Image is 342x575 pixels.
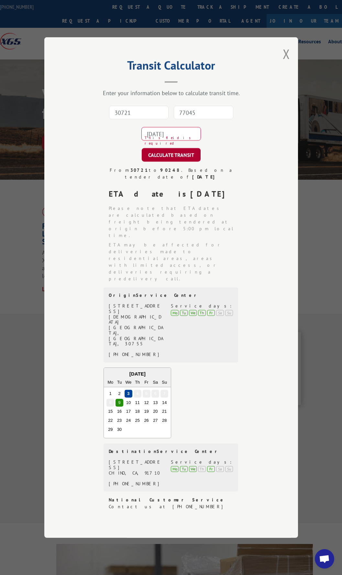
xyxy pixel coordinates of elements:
[216,310,224,316] div: Sa
[116,408,123,415] div: Choose Tuesday, September 16th, 2025
[180,310,188,316] div: Tu
[133,390,141,398] div: Choose Thursday, September 4th, 2025
[192,174,217,180] strong: [DATE]
[133,408,141,415] div: Choose Thursday, September 18th, 2025
[109,481,163,486] div: [PHONE_NUMBER]
[141,127,201,141] input: Tender Date
[171,466,179,472] div: Mo
[116,399,123,406] div: Choose Tuesday, September 9th, 2025
[124,399,132,406] div: Choose Wednesday, September 10th, 2025
[283,45,290,62] button: Close modal
[151,408,159,415] div: Choose Saturday, September 20th, 2025
[109,497,226,503] strong: National Customer Service
[315,549,334,569] a: Open chat
[124,408,132,415] div: Choose Wednesday, September 17th, 2025
[225,310,233,316] div: Su
[207,310,215,316] div: Fr
[133,378,141,386] div: Th
[109,303,163,325] div: [STREET_ADDRESS][DEMOGRAPHIC_DATA]
[142,390,150,398] div: Choose Friday, September 5th, 2025
[106,417,114,424] div: Choose Monday, September 22nd, 2025
[124,417,132,424] div: Choose Wednesday, September 24th, 2025
[106,389,169,434] div: month 2025-09
[174,106,233,119] input: Dest. Zip
[77,89,266,97] div: Enter your information below to calculate transit time.
[77,61,266,73] h2: Transit Calculator
[190,189,230,199] strong: [DATE]
[142,148,201,162] button: CALCULATE TRANSIT
[106,408,114,415] div: Choose Monday, September 15th, 2025
[151,378,159,386] div: Sa
[216,466,224,472] div: Sa
[109,459,163,470] div: [STREET_ADDRESS]
[151,399,159,406] div: Choose Saturday, September 13th, 2025
[109,352,163,357] div: [PHONE_NUMBER]
[106,426,114,433] div: Choose Monday, September 29th, 2025
[109,188,239,200] div: ETA date is
[171,310,179,316] div: Mo
[133,417,141,424] div: Choose Thursday, September 25th, 2025
[106,390,114,398] div: Choose Monday, September 1st, 2025
[116,417,123,424] div: Choose Tuesday, September 23rd, 2025
[180,466,188,472] div: Tu
[145,135,201,146] span: This field is required
[225,466,233,472] div: Su
[160,408,168,415] div: Choose Sunday, September 21st, 2025
[106,378,114,386] div: Mo
[189,310,197,316] div: We
[109,106,169,119] input: Origin Zip
[151,417,159,424] div: Choose Saturday, September 27th, 2025
[104,370,171,378] div: [DATE]
[151,390,159,398] div: Choose Saturday, September 6th, 2025
[133,399,141,406] div: Choose Thursday, September 11th, 2025
[124,390,132,398] div: Choose Wednesday, September 3rd, 2025
[124,378,132,386] div: We
[142,399,150,406] div: Choose Friday, September 12th, 2025
[142,378,150,386] div: Fr
[198,310,206,316] div: Th
[130,167,149,173] strong: 30721
[109,325,163,346] div: [GEOGRAPHIC_DATA], [GEOGRAPHIC_DATA], 30755
[160,399,168,406] div: Choose Sunday, September 14th, 2025
[109,205,239,239] li: Please note that ETA dates are calculated based on freight being tendered at origin before 5:00 p...
[109,293,233,298] div: Origin Service Center
[109,470,163,476] div: CHINO, CA, 91710
[207,466,215,472] div: Fr
[106,399,114,406] div: Choose Monday, September 8th, 2025
[116,378,123,386] div: Tu
[171,303,233,309] div: Service days:
[189,466,197,472] div: We
[109,503,239,510] div: Contact us at [PHONE_NUMBER]
[160,390,168,398] div: Choose Sunday, September 7th, 2025
[109,449,233,454] div: Destination Service Center
[116,390,123,398] div: Choose Tuesday, September 2nd, 2025
[160,167,181,173] strong: 90248
[171,459,233,465] div: Service days:
[109,241,239,282] li: ETA may be affected for deliveries made to residential areas, areas with limited access, or deliv...
[104,167,239,180] div: From to . Based on a tender date of
[142,417,150,424] div: Choose Friday, September 26th, 2025
[142,408,150,415] div: Choose Friday, September 19th, 2025
[160,417,168,424] div: Choose Sunday, September 28th, 2025
[198,466,206,472] div: Th
[160,378,168,386] div: Su
[116,426,123,433] div: Choose Tuesday, September 30th, 2025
